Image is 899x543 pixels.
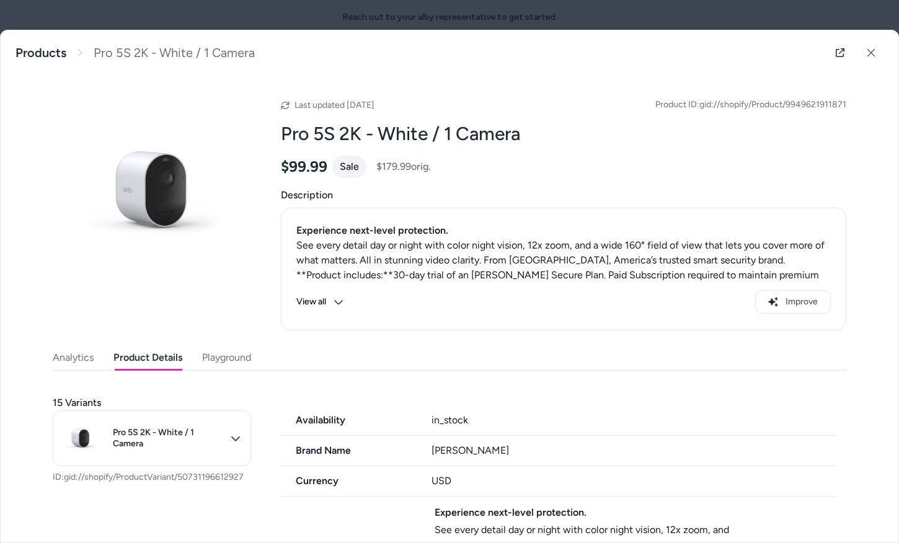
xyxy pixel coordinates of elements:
[281,443,417,458] span: Brand Name
[113,345,182,370] button: Product Details
[281,122,846,146] h2: Pro 5S 2K - White / 1 Camera
[296,268,831,298] div: **Product includes:**30-day trial of an [PERSON_NAME] Secure Plan. Paid Subscription required to ...
[281,157,327,176] span: $99.99
[53,410,251,466] button: Pro 5S 2K - White / 1 Camera
[56,413,105,463] img: pro5-1cam-w.png
[15,45,66,61] a: Products
[113,427,223,449] span: Pro 5S 2K - White / 1 Camera
[296,223,831,268] div: See every detail day or night with color night vision, 12x zoom, and a wide 160° field of view th...
[53,471,251,483] p: ID: gid://shopify/ProductVariant/50731196612927
[15,45,255,61] nav: breadcrumb
[281,188,846,203] span: Description
[202,345,251,370] button: Playground
[432,443,837,458] div: [PERSON_NAME]
[376,159,431,174] span: $179.99 orig.
[432,413,837,428] div: in_stock
[53,395,101,410] span: 15 Variants
[281,413,417,428] span: Availability
[432,474,837,488] div: USD
[53,345,94,370] button: Analytics
[755,290,831,314] button: Improve
[53,90,251,288] img: pro5-1cam-w.png
[281,474,417,488] span: Currency
[296,224,448,236] strong: Experience next-level protection.
[94,45,255,61] span: Pro 5S 2K - White / 1 Camera
[294,100,374,110] span: Last updated [DATE]
[655,99,846,111] span: Product ID: gid://shopify/Product/9949621911871
[296,290,343,314] button: View all
[435,506,587,518] strong: Experience next-level protection.
[332,156,366,178] div: Sale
